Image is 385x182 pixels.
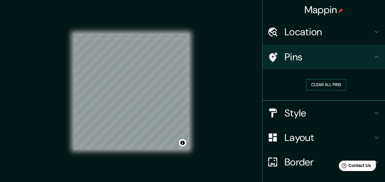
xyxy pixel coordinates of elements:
button: Toggle attribution [179,139,186,146]
canvas: Map [74,34,189,150]
div: Style [262,101,385,125]
button: Clear all pins [306,79,346,90]
div: Layout [262,125,385,150]
h4: Pins [285,51,373,63]
div: Border [262,150,385,174]
h4: Style [285,107,373,119]
img: pin-icon.png [338,8,343,13]
h4: Mappin [304,4,343,16]
h4: Layout [285,131,373,144]
h4: Location [285,26,373,38]
h4: Border [285,156,373,168]
iframe: Help widget launcher [330,158,378,175]
div: Pins [262,45,385,69]
div: Location [262,20,385,44]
